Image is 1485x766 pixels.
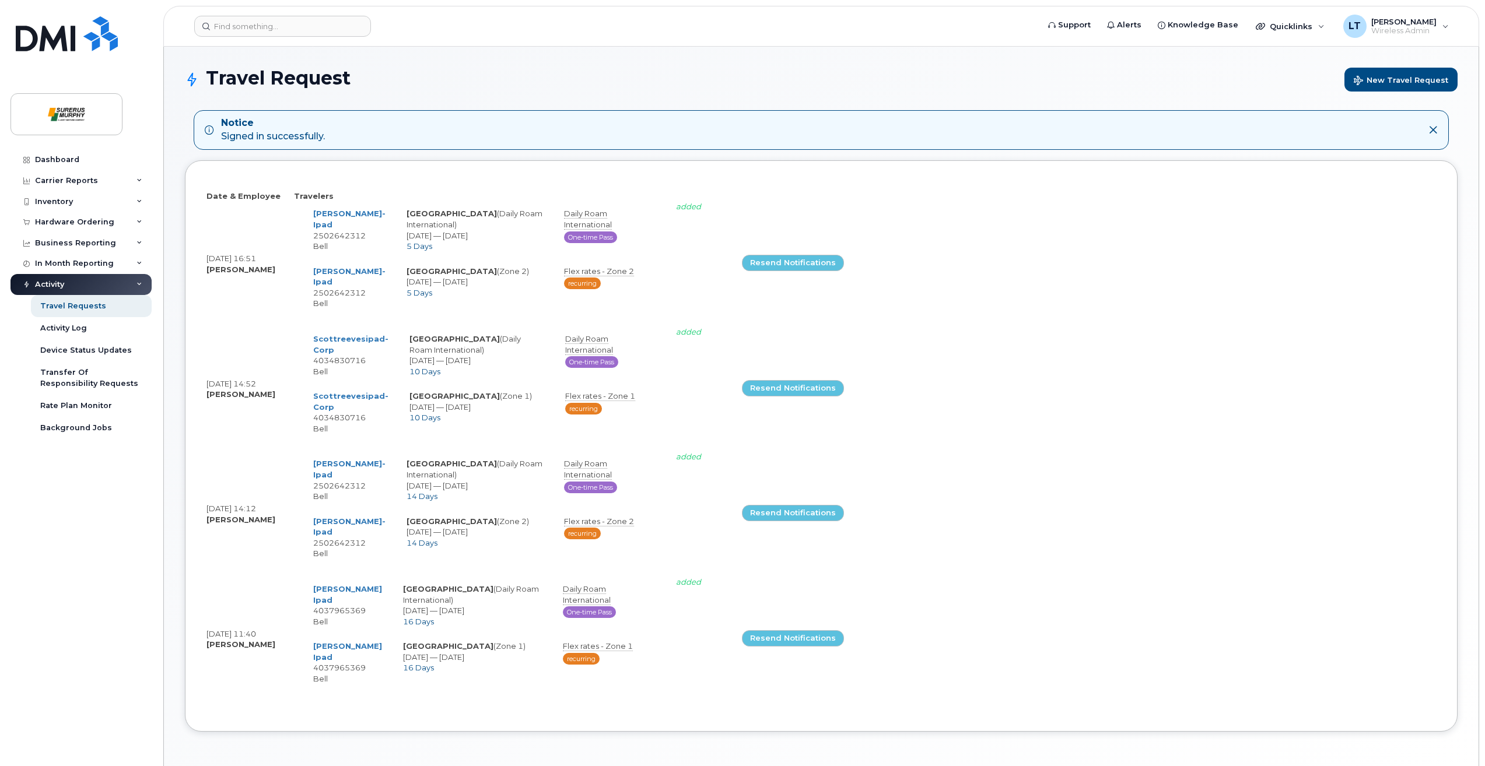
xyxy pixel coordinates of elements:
td: (Daily Roam International) [DATE] — [DATE] [399,326,555,384]
strong: [GEOGRAPHIC_DATA] [409,334,500,343]
td: (Daily Roam International) [DATE] — [DATE] [393,577,552,634]
strong: [GEOGRAPHIC_DATA] [403,641,493,651]
a: Resend Notifications [742,255,844,271]
strong: [PERSON_NAME] [206,639,275,649]
strong: [PERSON_NAME] [206,389,275,399]
span: 10 Days [409,413,440,422]
span: Flex rates - Zone 1 [563,641,633,651]
th: Travelers [294,191,742,202]
td: (Daily Roam International) [DATE] — [DATE] [396,451,554,508]
span: Flex rates - Zone 1 [565,391,635,401]
span: Flex rates - Zone 2 [564,266,634,276]
td: 4034830716 Bell [303,326,399,384]
a: [PERSON_NAME] Ipad [313,641,382,662]
td: [DATE] 11:40 [206,577,294,702]
button: New Travel Request [1344,68,1458,92]
td: 2502642312 Bell [303,451,396,508]
a: [PERSON_NAME] Ipad [313,584,382,605]
td: 2502642312 Bell [303,201,396,258]
span: Recurring (AUTO renewal every 30 days) [564,277,601,289]
td: [DATE] 14:12 [206,451,294,577]
h1: Travel Request [185,68,1458,92]
i: added [676,327,701,336]
td: 2502642312 Bell [303,509,396,566]
span: 16 Days [403,663,434,672]
strong: [GEOGRAPHIC_DATA] [409,391,500,400]
span: 5 Days [407,288,432,297]
span: Daily Roam International [563,584,611,605]
td: [DATE] 14:52 [206,326,294,452]
i: added [676,452,701,461]
td: [DATE] 16:51 [206,201,294,326]
strong: [GEOGRAPHIC_DATA] [407,459,497,468]
strong: [GEOGRAPHIC_DATA] [407,266,497,276]
td: (Zone 1) [DATE] — [DATE] [399,384,555,441]
strong: [GEOGRAPHIC_DATA] [403,584,493,593]
span: Recurring (AUTO renewal every 30 days) [564,528,601,539]
span: New Travel Request [1354,76,1448,87]
span: Daily Roam International [564,459,612,480]
a: Scottreevesipad- Corp [313,391,388,412]
div: Signed in successfully. [221,117,325,143]
strong: Notice [221,117,325,130]
span: Recurring (AUTO renewal every 30 days) [563,653,600,665]
a: [PERSON_NAME]-Ipad [313,209,386,229]
i: added [676,577,701,586]
a: [PERSON_NAME]-Ipad [313,459,386,479]
span: 10 Days [409,367,440,376]
span: Daily Roam International [565,334,613,355]
td: 4037965369 Bell [303,634,393,691]
strong: [GEOGRAPHIC_DATA] [407,209,497,218]
span: 16 Days [403,617,434,626]
span: Flex rates - Zone 2 [564,516,634,526]
span: 30 days pass [564,482,617,493]
span: Recurring (AUTO renewal every 30 days) [565,403,602,414]
span: 14 Days [407,538,437,547]
i: added [676,202,701,211]
a: Resend Notifications [742,630,844,646]
td: (Zone 2) [DATE] — [DATE] [396,259,554,316]
strong: [PERSON_NAME] [206,515,275,524]
td: 4037965369 Bell [303,577,393,634]
span: 14 Days [407,491,437,501]
span: Daily Roam International [564,209,612,230]
a: Resend Notifications [742,505,844,521]
a: Resend Notifications [742,380,844,396]
a: [PERSON_NAME]-Ipad [313,266,386,287]
th: Date & Employee [206,191,294,202]
td: (Zone 1) [DATE] — [DATE] [393,634,552,691]
td: 4034830716 Bell [303,384,399,441]
span: 30 days pass [565,356,618,368]
a: Scottreevesipad- Corp [313,334,388,354]
td: (Daily Roam International) [DATE] — [DATE] [396,201,554,258]
span: 30 days pass [563,606,616,618]
span: 5 Days [407,241,432,251]
td: (Zone 2) [DATE] — [DATE] [396,509,554,566]
strong: [GEOGRAPHIC_DATA] [407,516,497,526]
a: [PERSON_NAME]-Ipad [313,516,386,537]
span: 30 days pass [564,231,617,243]
strong: [PERSON_NAME] [206,265,275,274]
td: 2502642312 Bell [303,259,396,316]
